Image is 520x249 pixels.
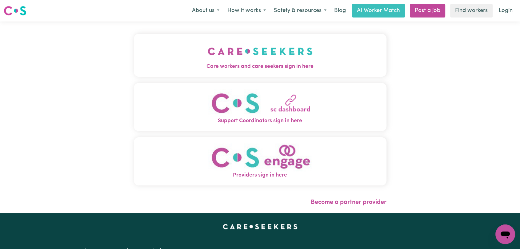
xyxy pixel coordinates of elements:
[270,4,330,17] button: Safety & resources
[495,4,516,18] a: Login
[330,4,350,18] a: Blog
[188,4,223,17] button: About us
[134,34,386,77] button: Care workers and care seekers sign in here
[311,199,386,205] a: Become a partner provider
[134,117,386,125] span: Support Coordinators sign in here
[450,4,493,18] a: Find workers
[223,224,298,229] a: Careseekers home page
[134,171,386,179] span: Providers sign in here
[4,4,26,18] a: Careseekers logo
[134,63,386,71] span: Care workers and care seekers sign in here
[134,137,386,185] button: Providers sign in here
[4,5,26,16] img: Careseekers logo
[223,4,270,17] button: How it works
[134,83,386,131] button: Support Coordinators sign in here
[410,4,445,18] a: Post a job
[495,224,515,244] iframe: Button to launch messaging window
[352,4,405,18] a: AI Worker Match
